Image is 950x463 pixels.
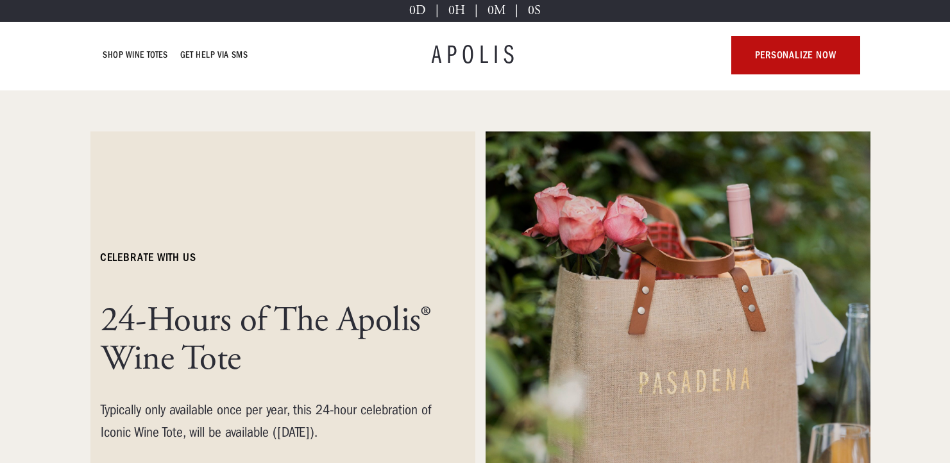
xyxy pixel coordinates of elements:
[731,36,860,74] a: personalize now
[101,399,434,444] div: Typically only available once per year, this 24-hour celebration of Iconic Wine Tote, will be ava...
[180,47,248,63] a: GET HELP VIA SMS
[101,301,434,378] h1: 24-Hours of The Apolis® Wine Tote
[103,47,168,63] a: Shop Wine Totes
[101,250,196,265] h6: celebrate with us
[432,42,519,68] a: APOLIS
